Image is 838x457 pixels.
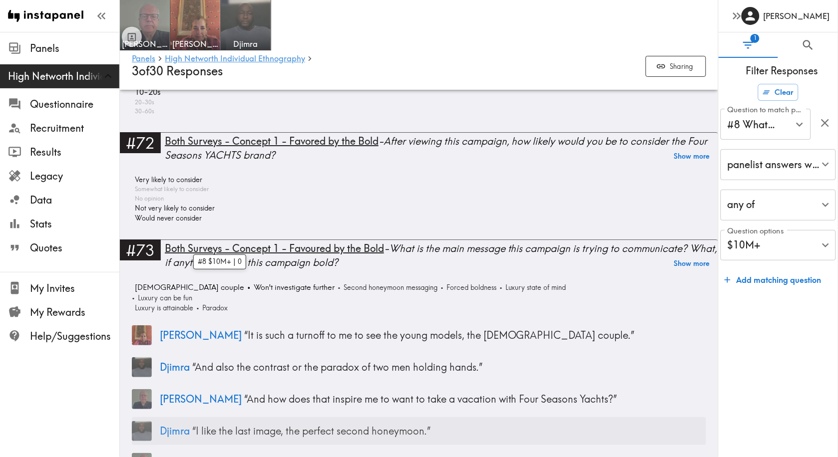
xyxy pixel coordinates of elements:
span: Would never consider [132,213,202,223]
a: Panels [132,54,155,64]
span: 20-30s [132,98,154,107]
img: Panelist thumbnail [132,325,152,345]
img: Panelist thumbnail [132,421,152,441]
span: [PERSON_NAME] [160,329,242,341]
a: #72Both Surveys - Concept 1 - Favored by the Bold-After viewing this campaign, how likely would y... [120,132,718,171]
span: Questionnaire [30,97,119,111]
button: Clear all filters [758,84,799,101]
div: - After viewing this campaign, how likely would you be to consider the Four Seasons YACHTS brand? [165,134,718,162]
span: Won't investigate further [251,282,335,293]
span: • [196,303,199,312]
span: • [247,282,251,292]
button: Sharing [646,56,706,77]
span: Not very likely to consider [132,203,215,213]
span: High Networth Individual Ethnography [8,69,119,83]
p: “ It is such a turnoff to me to see the young models, the [DEMOGRAPHIC_DATA] couple. ” [160,328,706,342]
span: Both Surveys - Concept 1 - Favoured by the Bold [165,242,384,254]
a: Panelist thumbnail[PERSON_NAME] “It is such a turnoff to me to see the young models, the [DEMOGRA... [132,321,706,349]
button: Filter Responses [719,32,779,58]
span: Djimra [160,361,190,373]
img: Panelist thumbnail [132,357,152,377]
div: $10M+ [721,230,836,261]
div: #73 [120,239,161,260]
span: Results [30,145,119,159]
span: Second honeymoon messaging [341,282,437,292]
span: Legacy [30,169,119,183]
span: Help/Suggestions [30,329,119,343]
span: Filter Responses [727,64,838,78]
span: Recruitment [30,121,119,135]
span: 30-60s [132,107,154,116]
div: #72 [120,132,161,153]
label: Question to match panelists on [728,104,806,115]
span: 1 [751,34,760,43]
span: Paradox [200,303,228,313]
span: of [132,64,149,78]
span: Forced boldness [444,282,496,292]
div: panelist answers with [721,149,836,180]
button: Show more [674,256,710,270]
a: #73Both Surveys - Concept 1 - Favoured by the Bold-What is the main message this campaign is tryi... [120,239,718,278]
span: Search [802,38,815,52]
span: Luxury can be fun [135,293,192,303]
span: Djimra [160,425,190,437]
span: Data [30,193,119,207]
span: 10-20s [132,86,161,98]
label: Question options [728,226,784,236]
a: Panelist thumbnailDjimra “I like the last image, the perfect second honeymoon.” [132,417,706,445]
span: Both Surveys - Concept 1 - Favored by the Bold [165,135,379,147]
button: Open [792,117,808,132]
span: [PERSON_NAME] [160,393,242,405]
span: Djimra [223,38,269,49]
span: [DEMOGRAPHIC_DATA] couple [132,282,244,293]
span: Quotes [30,241,119,255]
div: any of [721,190,836,221]
span: My Invites [30,281,119,295]
span: Very likely to consider [132,175,202,185]
span: Luxury state of mind [503,282,566,292]
h6: [PERSON_NAME] [764,10,830,21]
span: My Rewards [30,305,119,319]
span: Panels [30,41,119,55]
p: “ And how does that inspire me to want to take a vacation with Four Seasons Yachts? ” [160,392,706,406]
span: Somewhat likely to consider [132,185,209,194]
span: No opinion [132,194,164,203]
span: • [132,293,135,302]
p: “ And also the contrast or the paradox of two men holding hands. ” [160,360,706,374]
span: Luxury is attainable [132,303,193,313]
a: Panelist thumbnail[PERSON_NAME] “And how does that inspire me to want to take a vacation with Fou... [132,385,706,413]
span: [PERSON_NAME] [122,38,168,49]
span: • [499,283,502,291]
button: Add matching question [721,270,826,290]
span: • [338,283,341,291]
span: 30 Responses [149,64,223,78]
a: High Networth Individual Ethnography [165,54,305,64]
button: Show more [674,149,710,163]
button: Toggle between responses and questions [122,27,142,47]
span: 3 [132,64,139,78]
p: “ I like the last image, the perfect second honeymoon. ” [160,424,706,438]
a: Panelist thumbnailDjimra “And also the contrast or the paradox of two men holding hands.” [132,353,706,381]
span: [PERSON_NAME] [172,38,218,49]
span: • [440,283,443,291]
div: - What is the main message this campaign is trying to communicate? What, if anything, makes this ... [165,241,718,269]
img: Panelist thumbnail [132,389,152,409]
span: Stats [30,217,119,231]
